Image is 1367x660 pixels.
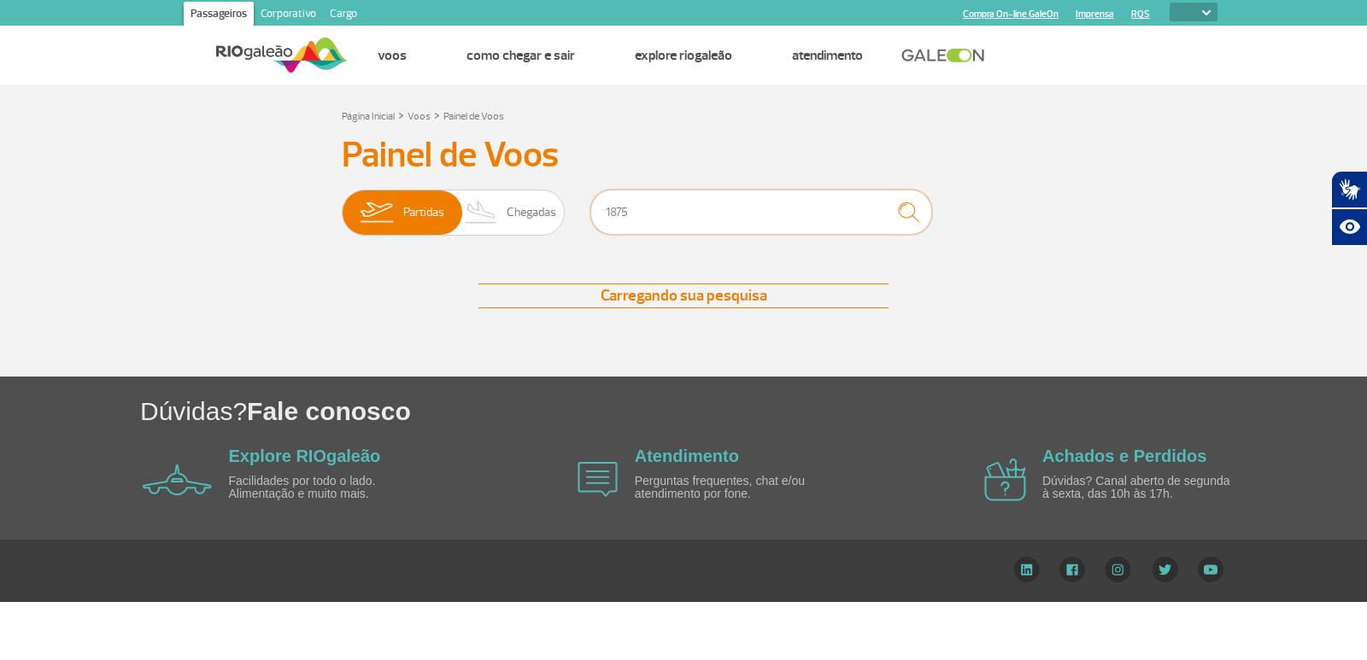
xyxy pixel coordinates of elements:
img: airplane icon [578,462,618,497]
button: Abrir recursos assistivos. [1331,208,1367,246]
span: Fale conosco [247,397,411,425]
a: Painel de Voos [443,110,504,123]
a: Atendimento [792,47,863,64]
a: Voos [408,110,431,123]
img: airplane icon [984,458,1026,501]
a: Como chegar e sair [466,47,575,64]
p: Dúvidas? Canal aberto de segunda à sexta, das 10h às 17h. [1042,475,1239,501]
img: YouTube [1198,557,1223,582]
img: airplane icon [143,464,212,495]
a: > [398,105,404,125]
span: Partidas [403,190,444,235]
a: Explore RIOgaleão [229,447,381,465]
img: Facebook [1059,557,1085,582]
span: Chegadas [507,190,556,235]
a: Achados e Perdidos [1042,447,1206,465]
a: Voos [378,47,407,64]
img: LinkedIn [1013,557,1040,582]
img: slider-desembarque [456,190,507,235]
button: Abrir tradutor de língua de sinais. [1331,171,1367,208]
a: Atendimento [635,447,739,465]
a: > [434,105,440,125]
img: Instagram [1105,557,1131,582]
img: Twitter [1152,557,1178,582]
p: Perguntas frequentes, chat e/ou atendimento por fone. [635,475,831,501]
h1: Dúvidas? [140,394,1367,429]
a: Compra On-line GaleOn [963,9,1059,20]
a: Imprensa [1076,9,1114,20]
a: Cargo [323,2,364,29]
a: Explore RIOgaleão [635,47,732,64]
a: RQS [1131,9,1150,20]
img: slider-embarque [349,190,403,235]
div: Plugin de acessibilidade da Hand Talk. [1331,171,1367,246]
a: Passageiros [184,2,254,29]
input: Voo, cidade ou cia aérea [590,190,932,235]
a: Página Inicial [342,110,395,123]
h3: Painel de Voos [342,134,1025,177]
div: Carregando sua pesquisa [478,283,889,308]
a: Corporativo [254,2,323,29]
p: Facilidades por todo o lado. Alimentação e muito mais. [229,475,425,501]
